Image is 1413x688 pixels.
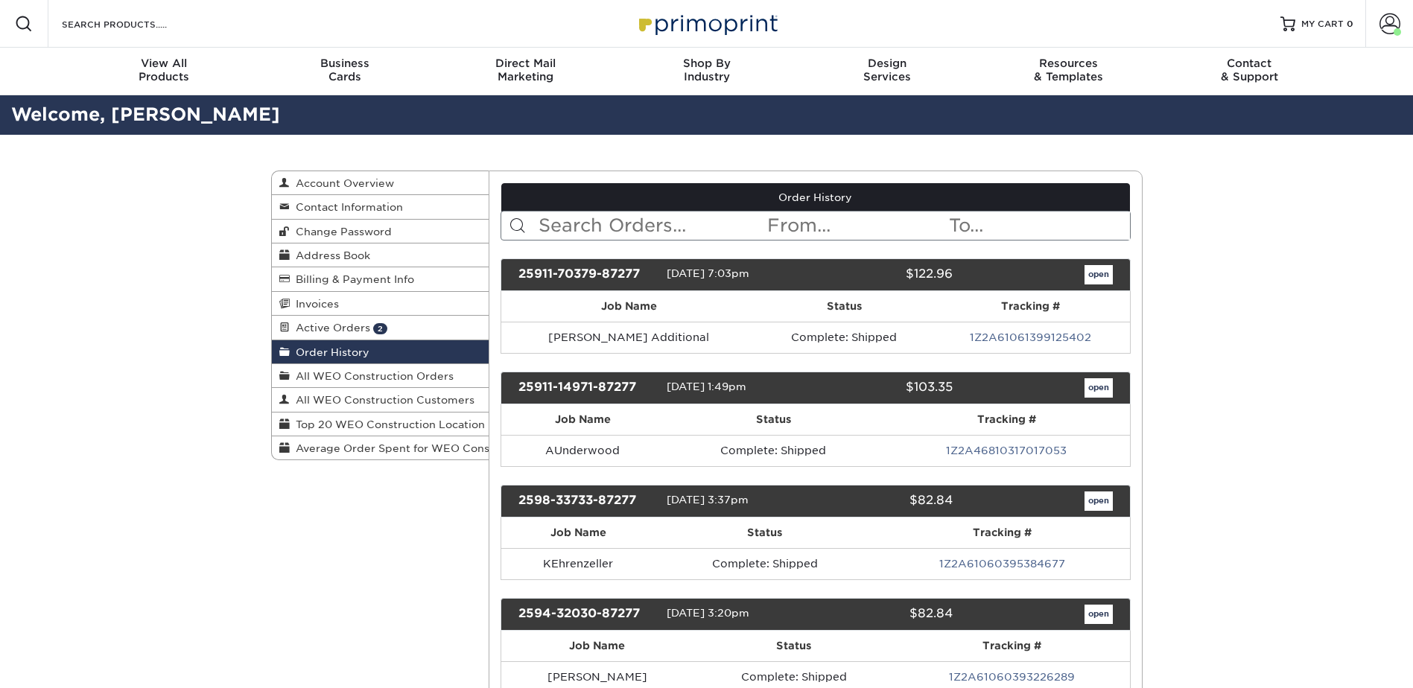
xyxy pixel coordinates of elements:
a: Shop ByIndustry [616,48,797,95]
a: DesignServices [797,48,978,95]
a: Contact Information [272,195,489,219]
input: Search Orders... [537,211,766,240]
a: Contact& Support [1159,48,1340,95]
div: & Support [1159,57,1340,83]
th: Status [757,291,932,322]
div: $122.96 [804,265,964,284]
div: $82.84 [804,491,964,511]
span: MY CART [1301,18,1344,31]
a: Billing & Payment Info [272,267,489,291]
a: Invoices [272,292,489,316]
span: Invoices [290,298,339,310]
a: Resources& Templates [978,48,1159,95]
div: $82.84 [804,605,964,624]
span: Address Book [290,249,370,261]
img: Primoprint [632,7,781,39]
th: Tracking # [874,517,1130,548]
a: Order History [272,340,489,364]
span: Design [797,57,978,70]
span: 2 [373,323,387,334]
th: Job Name [501,291,757,322]
a: Direct MailMarketing [435,48,616,95]
a: Address Book [272,243,489,267]
div: 2594-32030-87277 [507,605,667,624]
td: Complete: Shipped [655,548,874,579]
a: open [1085,605,1113,624]
th: Job Name [501,631,693,661]
a: BusinessCards [254,48,435,95]
div: Services [797,57,978,83]
span: All WEO Construction Customers [290,394,474,406]
a: View AllProducts [74,48,255,95]
span: Average Order Spent for WEO Construction [290,442,532,454]
th: Tracking # [895,631,1130,661]
input: To... [947,211,1129,240]
a: Top 20 WEO Construction Location Order [272,413,489,436]
input: SEARCH PRODUCTS..... [60,15,206,33]
span: Contact Information [290,201,403,213]
span: Business [254,57,435,70]
div: & Templates [978,57,1159,83]
div: $103.35 [804,378,964,398]
a: 1Z2A61060393226289 [949,671,1075,683]
td: AUnderwood [501,435,664,466]
td: KEhrenzeller [501,548,655,579]
span: All WEO Construction Orders [290,370,454,382]
a: Average Order Spent for WEO Construction [272,436,489,459]
th: Status [655,517,874,548]
div: 25911-70379-87277 [507,265,667,284]
td: Complete: Shipped [664,435,883,466]
span: Billing & Payment Info [290,273,414,285]
td: [PERSON_NAME] Additional [501,322,757,353]
span: Contact [1159,57,1340,70]
th: Job Name [501,517,655,548]
th: Status [693,631,895,661]
a: open [1085,491,1113,511]
div: Marketing [435,57,616,83]
th: Tracking # [932,291,1130,322]
a: 1Z2A61060395384677 [939,558,1065,570]
th: Job Name [501,404,664,435]
span: Resources [978,57,1159,70]
a: All WEO Construction Orders [272,364,489,388]
a: open [1085,378,1113,398]
span: 0 [1347,19,1353,29]
div: Industry [616,57,797,83]
span: Top 20 WEO Construction Location Order [290,418,520,430]
span: [DATE] 1:49pm [667,380,746,392]
span: [DATE] 3:20pm [667,607,749,619]
span: [DATE] 3:37pm [667,494,749,506]
span: Account Overview [290,177,394,189]
div: 25911-14971-87277 [507,378,667,398]
a: 1Z2A61061399125402 [970,331,1091,343]
a: Active Orders 2 [272,316,489,340]
div: Products [74,57,255,83]
span: Change Password [290,226,392,238]
th: Tracking # [883,404,1130,435]
th: Status [664,404,883,435]
span: Order History [290,346,369,358]
span: View All [74,57,255,70]
input: From... [766,211,947,240]
span: [DATE] 7:03pm [667,267,749,279]
span: Active Orders [290,322,370,334]
div: 2598-33733-87277 [507,491,667,511]
span: Shop By [616,57,797,70]
span: Direct Mail [435,57,616,70]
a: Change Password [272,220,489,243]
a: Order History [501,183,1130,211]
a: Account Overview [272,171,489,195]
a: open [1085,265,1113,284]
a: 1Z2A46810317017053 [946,445,1067,456]
a: All WEO Construction Customers [272,388,489,412]
div: Cards [254,57,435,83]
td: Complete: Shipped [757,322,932,353]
